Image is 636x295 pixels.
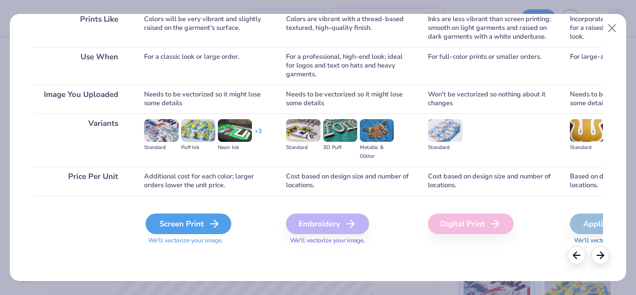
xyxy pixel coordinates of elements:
[286,143,320,152] div: Standard
[428,167,554,195] div: Cost based on design size and number of locations.
[286,167,412,195] div: Cost based on design size and number of locations.
[144,119,178,142] img: Standard
[144,167,271,195] div: Additional cost for each color; larger orders lower the unit price.
[144,85,271,113] div: Needs to be vectorized so it might lose some details
[360,119,394,142] img: Metallic & Glitter
[428,143,462,152] div: Standard
[286,9,412,47] div: Colors are vibrant with a thread-based textured, high-quality finish.
[286,85,412,113] div: Needs to be vectorized so it might lose some details
[144,9,271,47] div: Colors will be very vibrant and slightly raised on the garment's surface.
[360,143,394,161] div: Metallic & Glitter
[181,143,215,152] div: Puff Ink
[218,143,252,152] div: Neon Ink
[33,113,129,167] div: Variants
[286,119,320,142] img: Standard
[323,119,357,142] img: 3D Puff
[144,143,178,152] div: Standard
[144,236,271,245] span: We'll vectorize your image.
[255,127,262,144] div: + 3
[428,119,462,142] img: Standard
[428,9,554,47] div: Inks are less vibrant than screen printing; smooth on light garments and raised on dark garments ...
[181,119,215,142] img: Puff Ink
[144,47,271,85] div: For a classic look or large order.
[286,236,412,245] span: We'll vectorize your image.
[570,143,604,152] div: Standard
[33,47,129,85] div: Use When
[428,47,554,85] div: For full-color prints or smaller orders.
[286,214,369,234] div: Embroidery
[323,143,357,152] div: 3D Puff
[33,9,129,47] div: Prints Like
[33,167,129,195] div: Price Per Unit
[428,85,554,113] div: Won't be vectorized so nothing about it changes
[570,119,604,142] img: Standard
[218,119,252,142] img: Neon Ink
[146,214,231,234] div: Screen Print
[286,47,412,85] div: For a professional, high-end look; ideal for logos and text on hats and heavy garments.
[33,85,129,113] div: Image You Uploaded
[428,214,514,234] div: Digital Print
